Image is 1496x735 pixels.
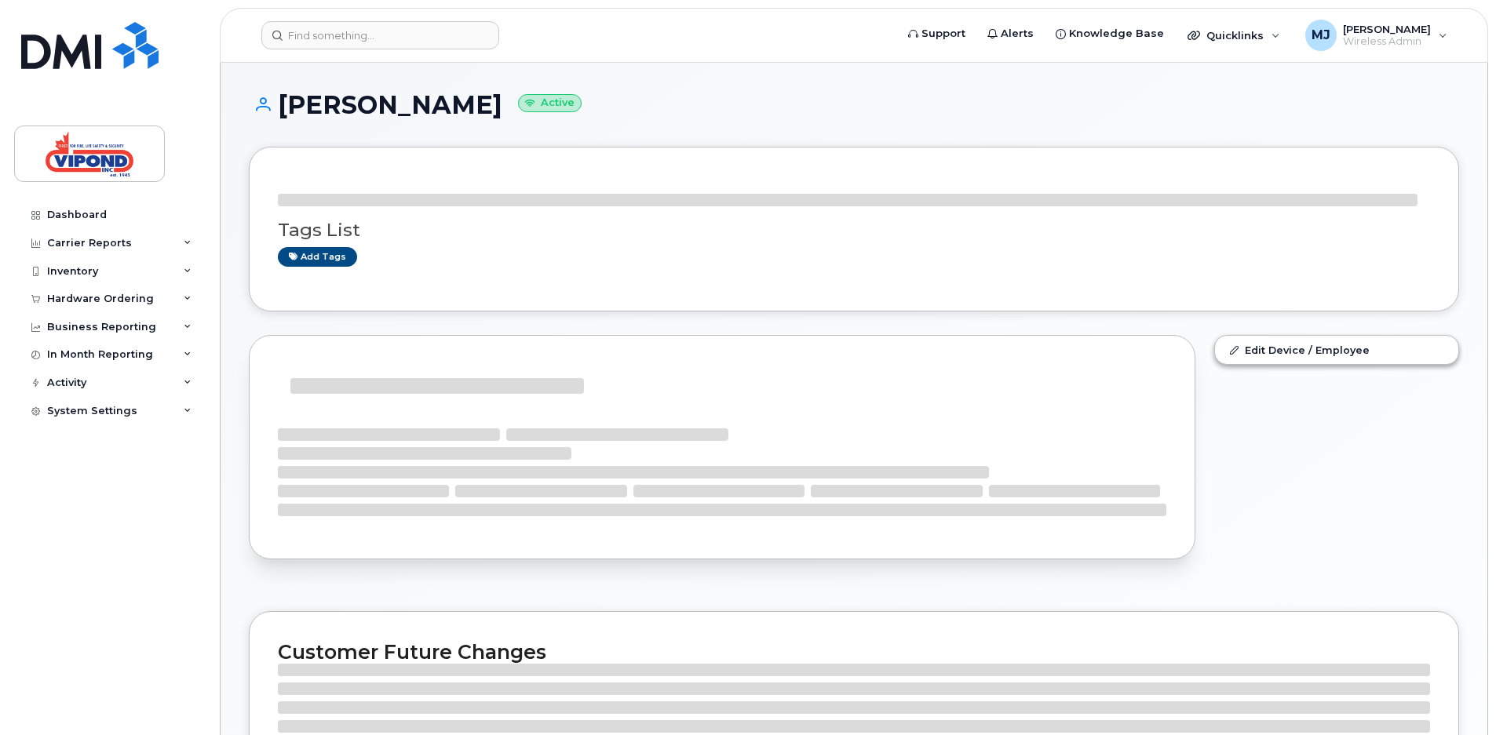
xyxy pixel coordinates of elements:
a: Edit Device / Employee [1215,336,1458,364]
a: Add tags [278,247,357,267]
h2: Customer Future Changes [278,640,1430,664]
small: Active [518,94,582,112]
h3: Tags List [278,220,1430,240]
h1: [PERSON_NAME] [249,91,1459,118]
